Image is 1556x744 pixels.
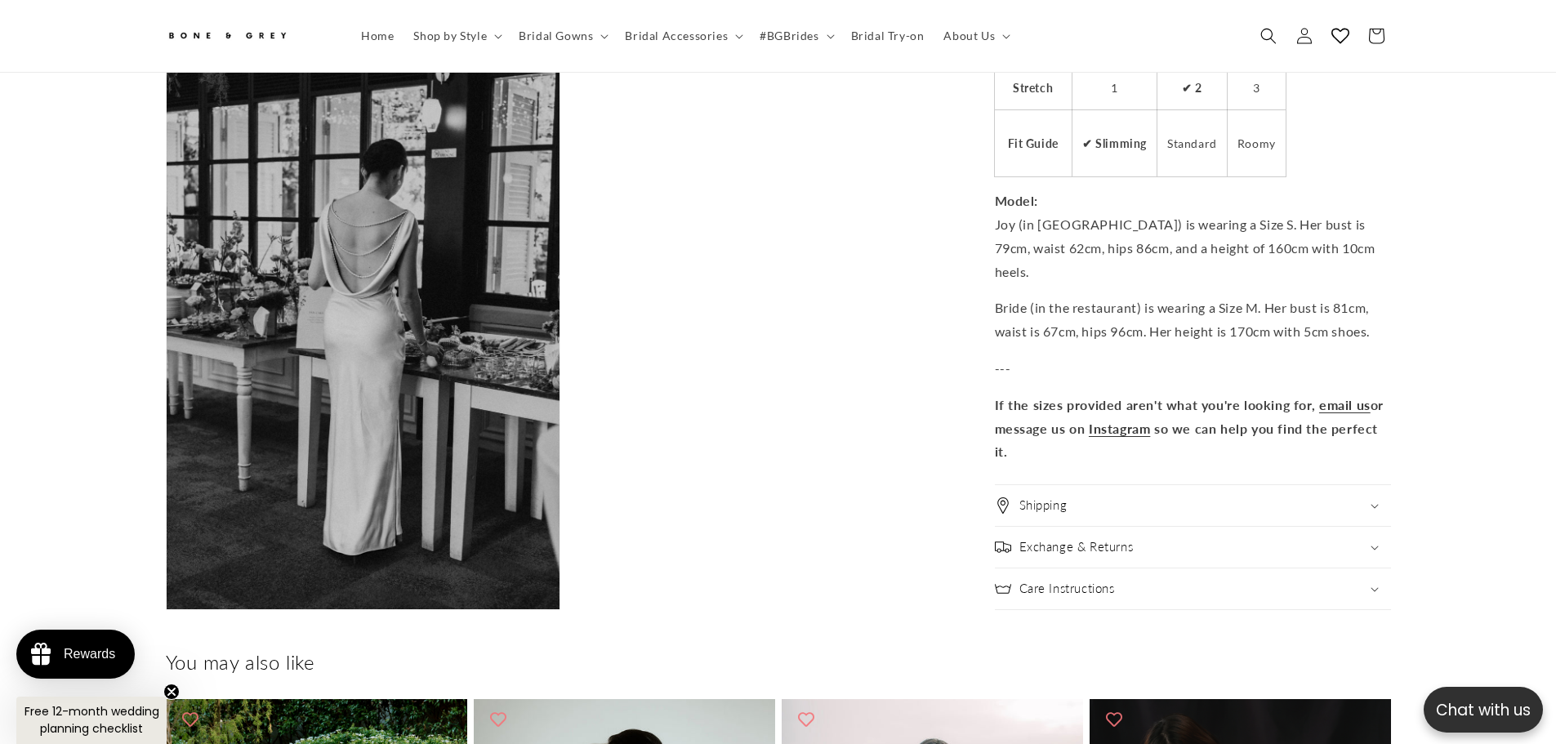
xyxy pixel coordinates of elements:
p: Chat with us [1424,698,1543,722]
p: Bride (in the restaurant) is wearing a Size M. Her bust is 81cm, waist is 67cm, hips 96cm. Her he... [995,296,1391,344]
a: email us [1319,397,1371,412]
th: Stretch [995,65,1072,109]
summary: #BGBrides [750,19,840,53]
span: Shop by Style [413,29,487,43]
span: #BGBrides [760,29,818,43]
a: Home [351,19,403,53]
span: Bridal Try-on [851,29,925,43]
a: Bridal Try-on [841,19,934,53]
strong: ✔ Slimming [1082,136,1147,150]
summary: Shipping [995,485,1391,526]
h2: You may also like [166,649,1391,675]
strong: ✔ 2 [1182,81,1202,95]
td: 3 [1227,65,1286,109]
img: Bone and Grey Bridal [166,23,288,50]
h2: Exchange & Returns [1019,539,1134,555]
b: If the sizes provided aren't what you're looking for, or message us on so we can help you find th... [995,397,1384,460]
td: Standard [1157,109,1227,176]
a: Instagram [1089,420,1150,435]
summary: Exchange & Returns [995,527,1391,568]
h2: Shipping [1019,497,1068,514]
strong: Model: [995,193,1039,208]
button: Add to wishlist [790,703,823,736]
button: Open chatbox [1424,687,1543,733]
p: --- [995,357,1391,381]
summary: Shop by Style [403,19,509,53]
summary: Care Instructions [995,568,1391,609]
div: Free 12-month wedding planning checklistClose teaser [16,697,167,744]
button: Add to wishlist [174,703,207,736]
button: Add to wishlist [482,703,515,736]
span: Home [361,29,394,43]
summary: Bridal Accessories [615,19,750,53]
button: Write a review [1117,25,1225,52]
summary: Search [1251,18,1286,54]
summary: About Us [934,19,1017,53]
div: Rewards [64,647,115,662]
summary: Bridal Gowns [509,19,615,53]
p: Joy (in [GEOGRAPHIC_DATA]) is wearing a Size S. Her bust is 79cm, waist 62cm, hips 86cm, and a he... [995,189,1391,283]
span: About Us [943,29,995,43]
button: Add to wishlist [1098,703,1130,736]
button: Close teaser [163,684,180,700]
a: Write a review [109,93,181,106]
span: Bridal Accessories [625,29,728,43]
span: Bridal Gowns [519,29,593,43]
td: 1 [1072,65,1157,109]
h2: Care Instructions [1019,581,1115,597]
strong: Fit Guide [1008,136,1059,150]
td: Roomy [1227,109,1286,176]
span: Free 12-month wedding planning checklist [25,703,159,737]
a: Bone and Grey Bridal [159,16,335,56]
